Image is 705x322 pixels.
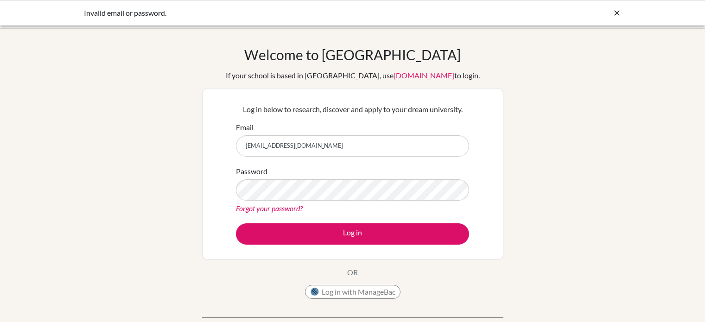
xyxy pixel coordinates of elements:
p: Log in below to research, discover and apply to your dream university. [236,104,469,115]
a: Forgot your password? [236,204,303,213]
div: If your school is based in [GEOGRAPHIC_DATA], use to login. [226,70,480,81]
button: Log in [236,223,469,245]
label: Password [236,166,267,177]
p: OR [347,267,358,278]
div: Invalid email or password. [84,7,483,19]
h1: Welcome to [GEOGRAPHIC_DATA] [244,46,461,63]
button: Log in with ManageBac [305,285,400,299]
a: [DOMAIN_NAME] [394,71,454,80]
label: Email [236,122,254,133]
